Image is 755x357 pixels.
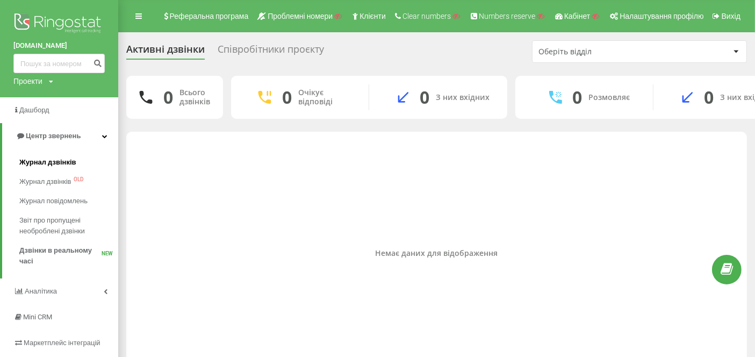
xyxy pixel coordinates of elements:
a: Журнал повідомлень [19,191,118,211]
span: Журнал дзвінків [19,176,71,187]
div: 0 [573,87,583,108]
div: Оберіть відділ [538,47,667,56]
span: Звіт про пропущені необроблені дзвінки [19,215,113,237]
span: Реферальна програма [170,12,249,20]
a: Дзвінки в реальному часіNEW [19,241,118,271]
div: Очікує відповіді [298,88,353,106]
span: Дашборд [19,106,49,114]
span: Маркетплейс інтеграцій [24,339,100,347]
span: Аналiтика [25,287,57,295]
span: Клієнти [359,12,386,20]
div: 0 [704,87,714,108]
span: Mini CRM [23,313,52,321]
img: Ringostat logo [13,11,105,38]
div: Проекти [13,76,42,87]
span: Numbers reserve [479,12,535,20]
div: Розмовляє [589,93,630,102]
span: Проблемні номери [268,12,333,20]
a: [DOMAIN_NAME] [13,40,105,51]
div: 0 [282,87,292,108]
div: Всього дзвінків [179,88,210,106]
a: Журнал дзвінків [19,153,118,172]
span: Журнал дзвінків [19,157,76,168]
span: Кабінет [564,12,591,20]
a: Центр звернень [2,123,118,149]
a: Звіт про пропущені необроблені дзвінки [19,211,118,241]
span: Налаштування профілю [620,12,703,20]
div: Активні дзвінки [126,44,205,60]
a: Журнал дзвінківOLD [19,172,118,191]
span: Центр звернень [26,132,81,140]
span: Clear numbers [402,12,451,20]
div: Співробітники проєкту [218,44,324,60]
input: Пошук за номером [13,54,105,73]
div: 0 [163,87,173,108]
div: З них вхідних [436,93,490,102]
span: Вихід [722,12,740,20]
span: Журнал повідомлень [19,196,88,206]
span: Дзвінки в реальному часі [19,245,102,267]
div: Немає даних для відображення [135,248,738,258]
div: 0 [420,87,429,108]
